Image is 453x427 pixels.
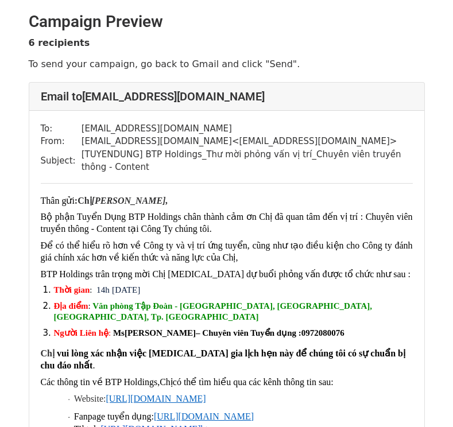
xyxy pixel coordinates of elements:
[54,301,88,310] span: Địa điểm
[29,12,425,32] h2: Campaign Preview
[29,58,425,70] p: To send your campaign, go back to Gmail and click "Send".
[74,394,106,403] span: Website:
[41,377,160,387] span: Các thông tin về BTP Holdings,
[54,301,373,322] strong: Văn phòng Tập Đoàn - [GEOGRAPHIC_DATA], [GEOGRAPHIC_DATA], [GEOGRAPHIC_DATA], Tp. [GEOGRAPHIC_DATA]
[41,135,82,148] td: From:
[96,285,141,294] span: 14h [DATE]
[41,90,413,103] h4: Email to [EMAIL_ADDRESS][DOMAIN_NAME]
[41,348,55,358] strong: Chị
[82,148,413,174] td: [TUYENDUNG] BTP Holdings_Thư mời phỏng vấn vị trí_Chuyên viên truyền thông - Content
[92,360,95,370] span: .
[54,328,109,337] span: Người Liên hệ
[154,412,254,421] a: [URL][DOMAIN_NAME]
[125,328,196,337] strong: [PERSON_NAME]
[68,395,70,403] span: ·
[92,196,168,205] strong: [PERSON_NAME],
[82,135,413,148] td: [EMAIL_ADDRESS][DOMAIN_NAME] < [EMAIL_ADDRESS][DOMAIN_NAME] >
[41,148,82,174] td: Subject:
[78,196,91,205] strong: Chị
[54,285,92,294] font: :
[54,328,111,337] font: :
[29,37,90,48] strong: 6 recipients
[196,328,301,337] strong: – Chuyên viên Tuyển dụng :
[41,269,411,279] span: BTP Holdings trân trọng mời Chị [MEDICAL_DATA] dự buổi phỏng vấn được tổ chức như sau :
[41,348,406,370] span: vui lòng xác nhận việc [MEDICAL_DATA] gia lịch hẹn này để chúng tôi có sự chuẩn bị chu đáo nhất
[41,122,82,135] td: To:
[41,196,75,205] span: Thân gửi
[106,394,206,403] a: [URL][DOMAIN_NAME]
[41,240,413,262] span: Để có thể hiểu rõ hơn về Công ty và vị trí ứng tuyển, cũng như tạo điều kiện cho Công ty đánh giá...
[301,328,344,337] strong: 0972080076
[41,212,413,234] span: Bộ phận Tuyển Dụng BTP Holdings chân thành cảm ơn Chị đã quan tâm đến vị trí : Chuyên viên truyền...
[113,328,125,337] strong: Ms
[173,377,334,387] span: có thể tìm hiểu qua các kênh thông tin sau:
[160,377,173,387] span: Chị
[75,196,78,205] strong: :
[82,122,413,135] td: [EMAIL_ADDRESS][DOMAIN_NAME]
[88,301,93,310] span: :
[68,413,70,421] span: ·
[54,285,90,294] span: Thời gian
[74,412,154,421] span: Fanpage tuyển dụng:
